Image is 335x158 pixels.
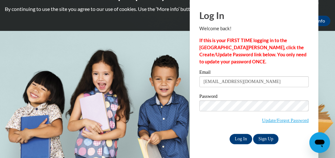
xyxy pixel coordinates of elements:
a: Sign Up [253,134,278,144]
label: Password [199,94,309,100]
strong: If this is your FIRST TIME logging in to the [GEOGRAPHIC_DATA][PERSON_NAME], click the Create/Upd... [199,38,306,64]
label: Email [199,70,309,76]
p: Welcome back! [199,25,309,32]
a: Update/Forgot Password [262,118,309,123]
h1: Log In [199,9,309,22]
iframe: Button to launch messaging window [309,132,330,153]
input: Log In [230,134,252,144]
p: By continuing to use the site you agree to our use of cookies. Use the ‘More info’ button to read... [5,5,330,13]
